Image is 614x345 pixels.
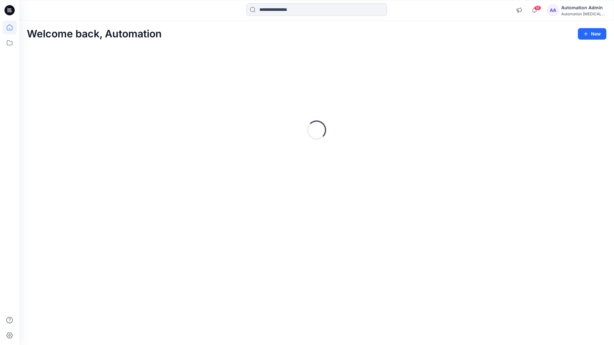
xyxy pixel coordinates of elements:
[534,5,541,11] span: 18
[547,4,559,16] div: AA
[561,11,606,16] div: Automation [MEDICAL_DATA]...
[27,28,162,40] h2: Welcome back, Automation
[578,28,606,40] button: New
[561,4,606,11] div: Automation Admin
